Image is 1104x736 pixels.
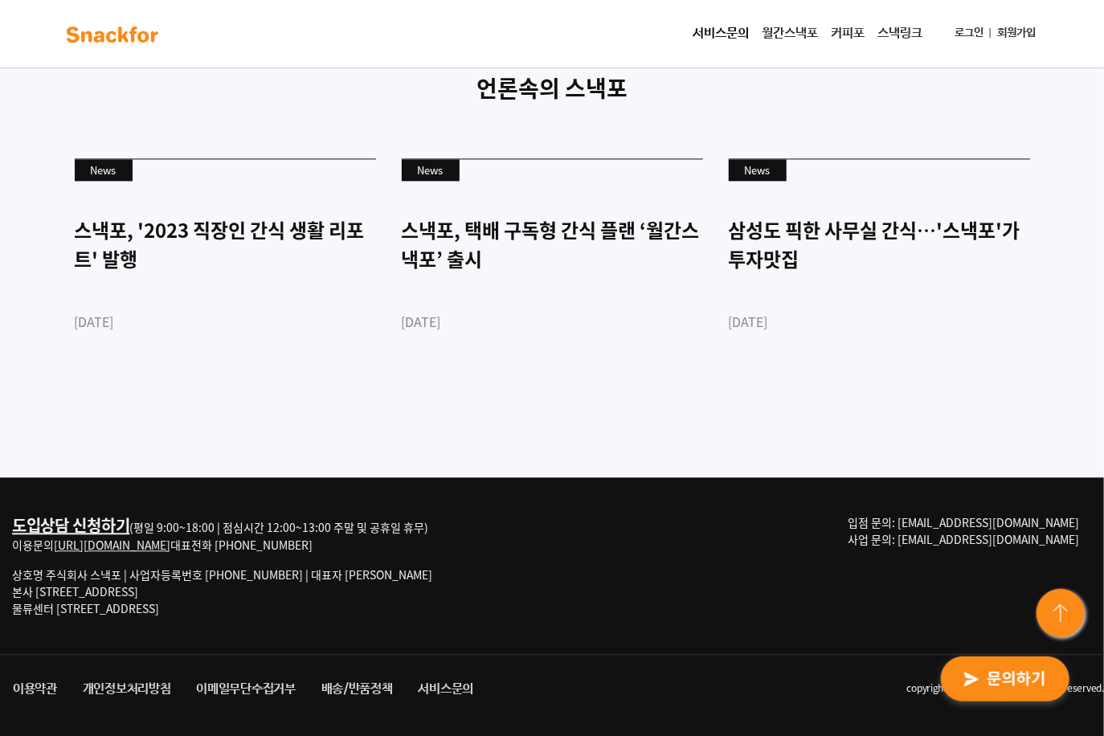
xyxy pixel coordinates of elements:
[686,18,755,50] a: 서비스문의
[948,18,990,48] a: 로그인
[62,22,163,47] img: background-main-color.svg
[824,18,871,50] a: 커피포
[75,312,376,331] div: [DATE]
[207,509,309,550] a: 설정
[5,509,106,550] a: 홈
[70,675,184,704] a: 개인정보처리방침
[183,675,308,704] a: 이메일무단수집거부
[729,312,1030,331] div: [DATE]
[248,534,268,546] span: 설정
[12,513,129,537] a: 도입상담 신청하기
[402,312,703,331] div: [DATE]
[106,509,207,550] a: 대화
[848,514,1079,547] span: 입점 문의: [EMAIL_ADDRESS][DOMAIN_NAME] 사업 문의: [EMAIL_ADDRESS][DOMAIN_NAME]
[147,534,166,547] span: 대화
[1033,586,1091,644] img: floating-button
[402,215,703,273] div: 스낵포, 택배 구독형 간식 플랜 ‘월간스낵포’ 출시
[309,675,406,704] a: 배송/반품정책
[729,159,787,182] div: News
[12,566,432,617] p: 상호명 주식회사 스낵포 | 사업자등록번호 [PHONE_NUMBER] | 대표자 [PERSON_NAME] 본사 [STREET_ADDRESS] 물류센터 [STREET_ADDRESS]
[991,18,1042,48] a: 회원가입
[402,158,703,387] a: News 스낵포, 택배 구독형 간식 플랜 ‘월간스낵포’ 출시 [DATE]
[12,514,432,554] div: (평일 9:00~18:00 | 점심시간 12:00~13:00 주말 및 공휴일 휴무) 이용문의 대표전화 [PHONE_NUMBER]
[62,72,1042,105] p: 언론속의 스낵포
[75,158,376,387] a: News 스낵포, '2023 직장인 간식 생활 리포트' 발행 [DATE]
[729,215,1030,273] div: 삼성도 픽한 사무실 간식…'스낵포'가 투자맛집
[406,675,487,704] a: 서비스문의
[755,18,824,50] a: 월간스낵포
[75,159,133,182] div: News
[402,159,460,182] div: News
[51,534,60,546] span: 홈
[871,18,929,50] a: 스낵링크
[75,215,376,273] div: 스낵포, '2023 직장인 간식 생활 리포트' 발행
[729,158,1030,387] a: News 삼성도 픽한 사무실 간식…'스낵포'가 투자맛집 [DATE]
[486,675,1104,704] li: copyright ⓒ 2021 snackfor all rights reserved.
[54,537,170,553] a: [URL][DOMAIN_NAME]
